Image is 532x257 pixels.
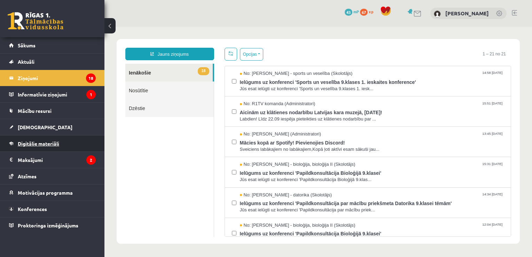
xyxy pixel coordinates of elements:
span: 12:04 [DATE] [376,195,399,201]
span: 15:51 [DATE] [376,74,399,79]
img: Ivanda Kokina [434,10,441,17]
a: Jauns ziņojums [21,21,110,33]
span: Ielūgums uz konferenci 'Papildkonsultācija par mācību priekšmeta Datorika 9.klasei tēmām' [135,171,400,180]
span: 1 – 21 no 21 [373,21,407,33]
span: Jūs esat ielūgti uz konferenci 'Papildkonsultācija par mācību priek... [135,180,400,187]
a: Atzīmes [9,168,96,184]
span: No: [PERSON_NAME] (Administratori) [135,104,217,111]
span: 67 [360,9,368,16]
span: Aicinām uz klātienes nodarbību Latvijas kara muzejā, [DATE]! [135,80,400,89]
span: 15:31 [DATE] [376,134,399,140]
a: [DEMOGRAPHIC_DATA] [9,119,96,135]
span: Motivācijas programma [18,189,73,196]
span: 43 [345,9,352,16]
i: 1 [86,90,96,99]
span: Mācību resursi [18,108,52,114]
a: No: [PERSON_NAME] - bioloģija, bioloģija II (Skolotājs) 12:04 [DATE] Ielūgums uz konferenci 'Papi... [135,195,400,217]
span: Sākums [18,42,36,48]
a: Ziņojumi18 [9,70,96,86]
span: No: R1TV komanda (Administratori) [135,74,211,80]
a: Dzēstie [21,72,109,90]
span: Mācies kopā ar Spotify! Pievienojies Discord! [135,111,400,119]
span: Jūs esat ielūgti uz konferenci 'Sports un veselība 9.klases 1. iesk... [135,59,400,65]
span: Aktuāli [18,59,34,65]
i: 2 [86,155,96,165]
span: No: [PERSON_NAME] - datorika (Skolotājs) [135,165,228,172]
a: 43 mP [345,9,359,14]
span: mP [353,9,359,14]
span: Ielūgums uz konferenci 'Papildkonsultācija Bioloģijā 9.klasei' [135,141,400,150]
i: 18 [86,73,96,83]
span: Digitālie materiāli [18,140,59,147]
a: Aktuāli [9,54,96,70]
span: Atzīmes [18,173,37,179]
legend: Maksājumi [18,152,96,168]
span: Konferences [18,206,47,212]
a: Motivācijas programma [9,185,96,201]
span: 18 [93,40,104,48]
legend: Informatīvie ziņojumi [18,86,96,102]
a: Digitālie materiāli [9,135,96,151]
legend: Ziņojumi [18,70,96,86]
span: Ielūgums uz konferenci 'Sports un veselība 9.klases 1. ieskaites konference' [135,50,400,59]
span: [DEMOGRAPHIC_DATA] [18,124,72,130]
a: Sākums [9,37,96,53]
span: 13:45 [DATE] [376,104,399,109]
span: No: [PERSON_NAME] - bioloģija, bioloģija II (Skolotājs) [135,134,251,141]
a: Maksājumi2 [9,152,96,168]
a: Konferences [9,201,96,217]
a: No: [PERSON_NAME] - bioloģija, bioloģija II (Skolotājs) 15:31 [DATE] Ielūgums uz konferenci 'Papi... [135,134,400,156]
span: Ielūgums uz konferenci 'Papildkonsultācija Bioloģijā 9.klasei' [135,202,400,210]
span: Jūs esat ielūgti uz konferenci 'Papildkonsultācija Bioloģijā 9.klas... [135,150,400,156]
span: Proktoringa izmēģinājums [18,222,78,228]
a: Rīgas 1. Tālmācības vidusskola [8,12,63,30]
a: 18Ienākošie [21,37,108,55]
span: Sveiciens labākajiem no labākajiem,Kopā ļoti aktīvi esam sākuši jau... [135,119,400,126]
a: No: [PERSON_NAME] (Administratori) 13:45 [DATE] Mācies kopā ar Spotify! Pievienojies Discord! Sve... [135,104,400,126]
a: No: [PERSON_NAME] - sports un veselība (Skolotājs) 14:58 [DATE] Ielūgums uz konferenci 'Sports un... [135,44,400,65]
a: 67 xp [360,9,377,14]
a: Nosūtītie [21,55,109,72]
span: Labdien! Līdz 22.09 iespēja pieteikties uz klātienes nodarbību par ... [135,89,400,96]
span: xp [369,9,373,14]
span: No: [PERSON_NAME] - sports un veselība (Skolotājs) [135,44,248,50]
span: 14:34 [DATE] [376,165,399,170]
a: No: R1TV komanda (Administratori) 15:51 [DATE] Aicinām uz klātienes nodarbību Latvijas kara muzej... [135,74,400,95]
a: Informatīvie ziņojumi1 [9,86,96,102]
a: Proktoringa izmēģinājums [9,217,96,233]
a: Mācību resursi [9,103,96,119]
button: Opcijas [135,21,159,34]
a: [PERSON_NAME] [445,10,489,17]
span: 14:58 [DATE] [376,44,399,49]
span: No: [PERSON_NAME] - bioloģija, bioloģija II (Skolotājs) [135,195,251,202]
a: No: [PERSON_NAME] - datorika (Skolotājs) 14:34 [DATE] Ielūgums uz konferenci 'Papildkonsultācija ... [135,165,400,187]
